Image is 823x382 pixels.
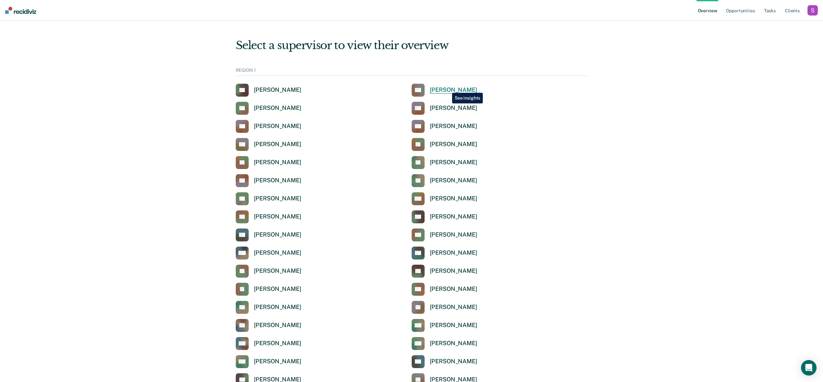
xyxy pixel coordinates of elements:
div: [PERSON_NAME] [430,303,477,311]
a: [PERSON_NAME] [412,265,477,278]
div: [PERSON_NAME] [254,358,301,365]
div: [PERSON_NAME] [430,86,477,94]
div: [PERSON_NAME] [254,141,301,148]
a: [PERSON_NAME] [412,156,477,169]
a: [PERSON_NAME] [236,355,301,368]
a: [PERSON_NAME] [236,228,301,241]
div: [PERSON_NAME] [254,322,301,329]
div: [PERSON_NAME] [254,231,301,239]
a: [PERSON_NAME] [236,247,301,260]
a: [PERSON_NAME] [236,337,301,350]
div: [PERSON_NAME] [254,285,301,293]
div: Select a supervisor to view their overview [236,39,588,52]
div: [PERSON_NAME] [430,340,477,347]
a: [PERSON_NAME] [236,210,301,223]
a: [PERSON_NAME] [236,120,301,133]
a: [PERSON_NAME] [412,355,477,368]
div: [PERSON_NAME] [254,195,301,202]
div: [PERSON_NAME] [430,358,477,365]
div: [PERSON_NAME] [430,231,477,239]
a: [PERSON_NAME] [412,192,477,205]
div: [PERSON_NAME] [430,267,477,275]
a: [PERSON_NAME] [412,120,477,133]
div: [PERSON_NAME] [430,122,477,130]
img: Recidiviz [5,7,36,14]
div: [PERSON_NAME] [254,303,301,311]
div: [PERSON_NAME] [430,322,477,329]
a: [PERSON_NAME] [236,156,301,169]
div: [PERSON_NAME] [430,195,477,202]
a: [PERSON_NAME] [236,174,301,187]
div: [PERSON_NAME] [254,104,301,112]
div: [PERSON_NAME] [430,285,477,293]
a: [PERSON_NAME] [236,319,301,332]
a: [PERSON_NAME] [412,337,477,350]
a: [PERSON_NAME] [412,210,477,223]
a: [PERSON_NAME] [412,84,477,97]
div: [PERSON_NAME] [430,159,477,166]
div: [PERSON_NAME] [430,213,477,220]
a: [PERSON_NAME] [412,319,477,332]
a: [PERSON_NAME] [412,138,477,151]
a: [PERSON_NAME] [236,102,301,115]
div: [PERSON_NAME] [430,249,477,257]
div: [PERSON_NAME] [254,86,301,94]
div: [PERSON_NAME] [430,104,477,112]
a: [PERSON_NAME] [236,301,301,314]
div: REGION 1 [236,68,588,76]
div: [PERSON_NAME] [430,141,477,148]
a: [PERSON_NAME] [236,265,301,278]
a: [PERSON_NAME] [412,228,477,241]
a: [PERSON_NAME] [236,192,301,205]
div: [PERSON_NAME] [254,340,301,347]
a: [PERSON_NAME] [236,84,301,97]
div: [PERSON_NAME] [254,213,301,220]
div: [PERSON_NAME] [254,159,301,166]
a: [PERSON_NAME] [412,102,477,115]
div: [PERSON_NAME] [254,122,301,130]
a: [PERSON_NAME] [412,247,477,260]
a: [PERSON_NAME] [236,138,301,151]
a: [PERSON_NAME] [412,283,477,296]
div: [PERSON_NAME] [254,177,301,184]
a: [PERSON_NAME] [412,174,477,187]
div: Open Intercom Messenger [801,360,817,376]
a: [PERSON_NAME] [236,283,301,296]
a: [PERSON_NAME] [412,301,477,314]
div: [PERSON_NAME] [254,267,301,275]
div: [PERSON_NAME] [254,249,301,257]
div: [PERSON_NAME] [430,177,477,184]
